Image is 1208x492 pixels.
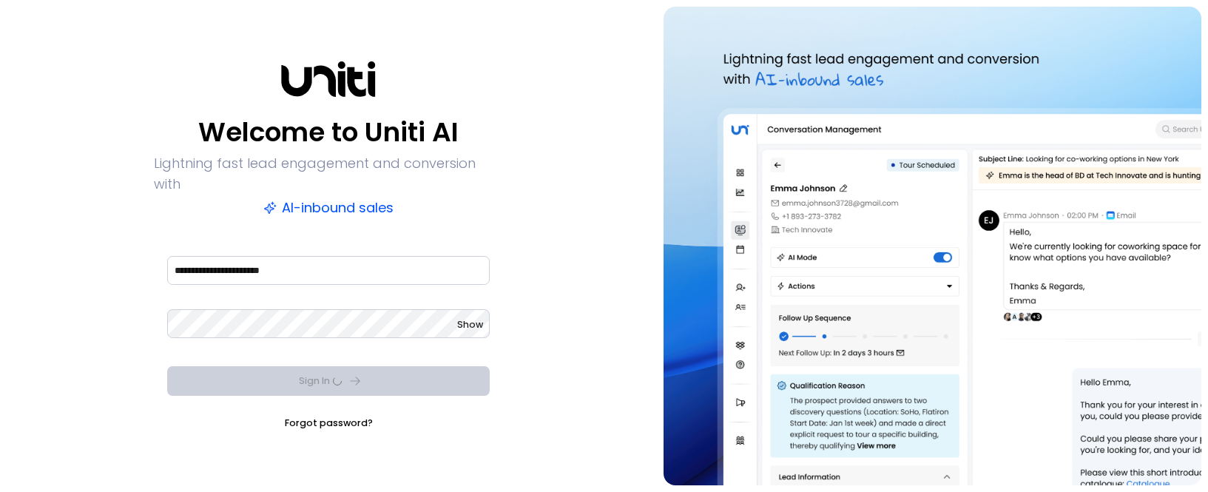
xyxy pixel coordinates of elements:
[457,317,483,332] button: Show
[154,153,503,195] p: Lightning fast lead engagement and conversion with
[263,198,394,218] p: AI-inbound sales
[198,115,459,150] p: Welcome to Uniti AI
[664,7,1201,485] img: auth-hero.png
[457,318,483,331] span: Show
[285,416,373,431] a: Forgot password?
